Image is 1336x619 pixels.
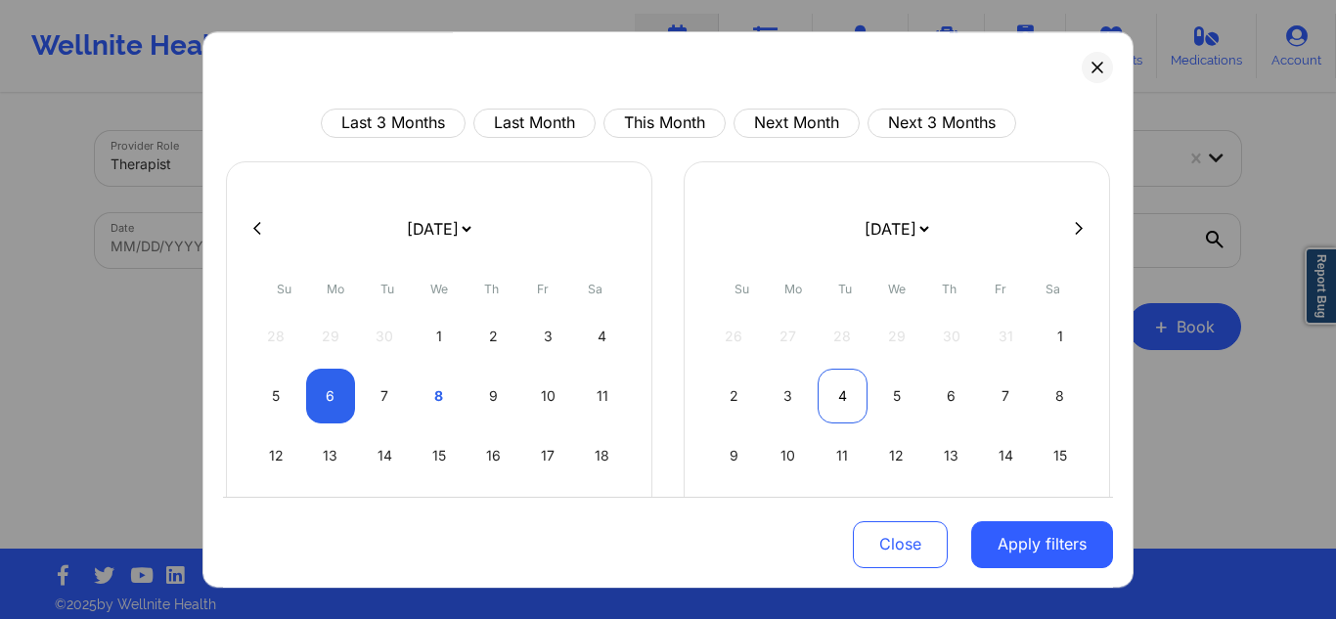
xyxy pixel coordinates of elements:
div: Thu Oct 23 2025 [468,488,518,543]
div: Sat Nov 01 2025 [1035,309,1085,364]
abbr: Sunday [277,282,291,296]
div: Fri Oct 24 2025 [523,488,573,543]
abbr: Friday [537,282,549,296]
div: Fri Nov 07 2025 [981,369,1031,423]
abbr: Sunday [735,282,749,296]
div: Sat Nov 08 2025 [1035,369,1085,423]
div: Thu Oct 02 2025 [468,309,518,364]
abbr: Tuesday [380,282,394,296]
abbr: Thursday [484,282,499,296]
div: Mon Nov 03 2025 [764,369,814,423]
button: Last 3 Months [321,109,466,138]
div: Sun Nov 09 2025 [709,428,759,483]
div: Thu Oct 16 2025 [468,428,518,483]
button: Apply filters [971,520,1113,567]
div: Sun Nov 16 2025 [709,488,759,543]
div: Sun Nov 02 2025 [709,369,759,423]
div: Thu Nov 20 2025 [926,488,976,543]
div: Thu Nov 06 2025 [926,369,976,423]
div: Sat Oct 04 2025 [577,309,627,364]
div: Sun Oct 19 2025 [251,488,301,543]
abbr: Saturday [588,282,602,296]
div: Wed Oct 08 2025 [415,369,465,423]
button: Last Month [473,109,596,138]
div: Mon Nov 17 2025 [764,488,814,543]
div: Mon Oct 06 2025 [306,369,356,423]
div: Sat Oct 25 2025 [577,488,627,543]
div: Sat Oct 11 2025 [577,369,627,423]
div: Tue Nov 04 2025 [818,369,868,423]
div: Wed Nov 12 2025 [872,428,922,483]
div: Tue Nov 18 2025 [818,488,868,543]
div: Mon Oct 13 2025 [306,428,356,483]
abbr: Wednesday [888,282,906,296]
div: Sat Oct 18 2025 [577,428,627,483]
div: Fri Nov 21 2025 [981,488,1031,543]
abbr: Monday [327,282,344,296]
button: This Month [603,109,726,138]
div: Fri Oct 17 2025 [523,428,573,483]
div: Thu Oct 09 2025 [468,369,518,423]
div: Sat Nov 15 2025 [1035,428,1085,483]
button: Next 3 Months [868,109,1016,138]
div: Wed Nov 19 2025 [872,488,922,543]
abbr: Saturday [1046,282,1060,296]
div: Wed Oct 01 2025 [415,309,465,364]
abbr: Wednesday [430,282,448,296]
div: Tue Oct 14 2025 [360,428,410,483]
div: Mon Oct 20 2025 [306,488,356,543]
abbr: Thursday [942,282,957,296]
div: Fri Oct 10 2025 [523,369,573,423]
div: Mon Nov 10 2025 [764,428,814,483]
div: Sun Oct 12 2025 [251,428,301,483]
abbr: Friday [995,282,1006,296]
div: Wed Nov 05 2025 [872,369,922,423]
div: Sat Nov 22 2025 [1035,488,1085,543]
div: Tue Nov 11 2025 [818,428,868,483]
abbr: Monday [784,282,802,296]
div: Wed Oct 22 2025 [415,488,465,543]
div: Fri Nov 14 2025 [981,428,1031,483]
button: Next Month [734,109,860,138]
div: Thu Nov 13 2025 [926,428,976,483]
div: Tue Oct 07 2025 [360,369,410,423]
div: Sun Oct 05 2025 [251,369,301,423]
div: Tue Oct 21 2025 [360,488,410,543]
abbr: Tuesday [838,282,852,296]
div: Wed Oct 15 2025 [415,428,465,483]
div: Fri Oct 03 2025 [523,309,573,364]
button: Close [853,520,948,567]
